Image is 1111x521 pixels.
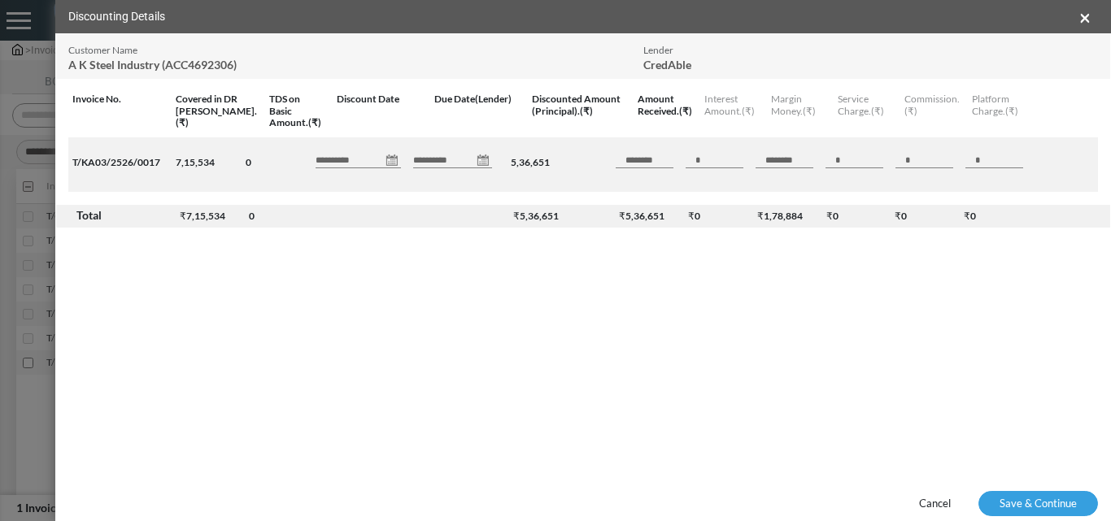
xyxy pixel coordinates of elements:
span: ₹ [757,210,764,222]
h4: Discount Date [337,93,422,105]
h4: Customer Name [68,45,631,56]
h4: Service Charge.(₹) [838,93,892,117]
h4: Total [76,209,168,223]
h5: Discounting Details [68,8,1098,25]
h4: TDS on Basic Amount.(₹) [269,93,324,128]
h4: Commission.(₹) [904,93,960,117]
span: 0 [970,210,976,222]
span: 7,15,534 [186,210,225,222]
h4: Interest Amount.(₹) [704,93,759,117]
span: 5,36,651 [520,210,559,222]
h4: Platform Charge.(₹) [972,93,1026,117]
button: Cancel [898,491,972,517]
span: 7,15,534 [176,156,215,168]
h4: Margin Money.(₹) [771,93,826,117]
span: ₹ [513,210,520,222]
span: ₹ [619,210,625,222]
span: 0 [695,210,700,222]
span: 0 [833,210,839,222]
h4: Lender [643,45,1086,56]
h4: Amount Received.(₹) [638,93,692,117]
span: A K Steel Industry (ACC4692306) [68,58,237,72]
span: ₹ [895,210,901,222]
span: 1,78,884 [764,210,803,222]
span: ₹ [180,210,186,222]
h4: Invoice No. [72,93,163,105]
button: Save & Continue [978,491,1098,517]
span: 5,36,651 [625,210,664,222]
span: ₹ [688,210,695,222]
span: ₹ [826,210,833,222]
span: 0 [246,156,251,168]
span: CredAble [643,58,691,72]
button: Close [1079,7,1091,27]
span: 0 [249,210,255,222]
span: × [1079,7,1091,27]
h4: Discounted Amount (Principal).(₹) [532,93,625,117]
span: ₹ [964,210,970,222]
h4: Due Date(Lender) [434,93,520,105]
span: 5,36,651 [511,156,550,168]
h4: Covered in DR [PERSON_NAME].(₹) [176,93,257,128]
span: 0 [901,210,907,222]
span: T/KA03/2526/0017 [72,156,160,168]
